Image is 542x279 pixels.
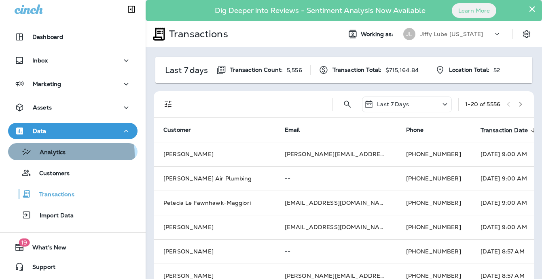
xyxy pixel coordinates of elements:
td: [PHONE_NUMBER] [396,142,471,166]
td: [EMAIL_ADDRESS][DOMAIN_NAME] [275,215,396,239]
p: Import Data [32,212,74,220]
button: Support [8,259,138,275]
p: Data [33,128,47,134]
span: Transaction Total: [332,67,382,73]
button: 19What's New [8,239,138,255]
span: 19 [19,238,30,247]
span: Transaction Date [481,127,538,134]
p: Transactions [166,28,228,40]
p: -- [285,248,387,255]
span: What's New [24,244,66,254]
p: 52 [493,67,500,73]
p: 5,556 [287,67,302,73]
button: Transactions [8,185,138,202]
p: Last 7 days [165,67,208,73]
p: Inbox [32,57,48,64]
span: Transaction Count: [230,67,283,73]
span: Transaction Date [481,127,528,134]
p: Jiffy Lube [US_STATE] [420,31,483,37]
button: Data [8,123,138,139]
td: [PERSON_NAME] [154,239,275,264]
span: Location Total: [449,67,489,73]
p: Assets [33,104,52,111]
button: Collapse Sidebar [120,1,143,17]
td: [PERSON_NAME][EMAIL_ADDRESS][DOMAIN_NAME] [275,142,396,166]
button: Customers [8,164,138,181]
td: [PERSON_NAME] [154,142,275,166]
td: [PERSON_NAME] Air Plumbing [154,166,275,191]
p: Last 7 Days [377,101,409,107]
button: Settings [519,27,534,41]
td: Petecia Le Fawnhawk-Maggiori [154,191,275,215]
button: Analytics [8,143,138,160]
button: Dashboard [8,29,138,45]
td: [PHONE_NUMBER] [396,215,471,239]
p: Customers [31,170,70,178]
span: Customer [163,126,191,133]
span: Working as: [361,31,395,38]
button: Filters [160,96,176,112]
p: Dig Deeper into Reviews - Sentiment Analysis Now Available [191,9,449,12]
span: Email [285,126,300,133]
td: [EMAIL_ADDRESS][DOMAIN_NAME] [275,191,396,215]
button: Learn More [452,3,496,18]
td: [PHONE_NUMBER] [396,166,471,191]
div: JL [403,28,415,40]
p: $715,164.84 [385,67,419,73]
td: [PERSON_NAME] [154,215,275,239]
button: Import Data [8,206,138,223]
button: Close [528,2,536,15]
p: Transactions [31,191,74,199]
button: Inbox [8,52,138,69]
div: 1 - 20 of 5556 [465,101,500,107]
span: Support [24,264,55,273]
td: [PHONE_NUMBER] [396,239,471,264]
td: [PHONE_NUMBER] [396,191,471,215]
button: Search Transactions [339,96,356,112]
p: Analytics [32,149,66,157]
p: -- [285,175,387,182]
button: Assets [8,99,138,116]
span: Phone [406,126,424,133]
p: Dashboard [32,34,63,40]
p: Marketing [33,81,61,87]
button: Marketing [8,76,138,92]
